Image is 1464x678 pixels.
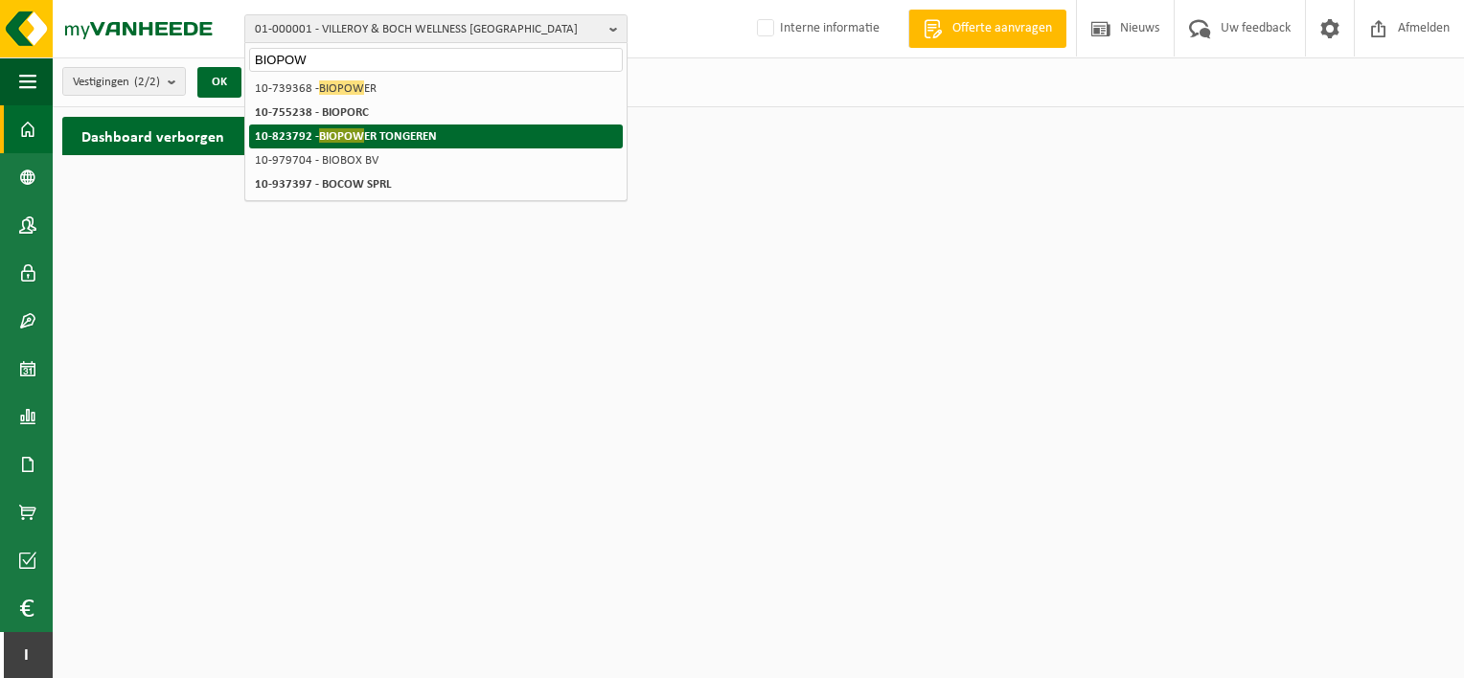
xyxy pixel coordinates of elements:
li: 10-979704 - BIOBOX BV [249,148,623,172]
count: (2/2) [134,76,160,88]
span: Vestigingen [73,68,160,97]
span: 01-000001 - VILLEROY & BOCH WELLNESS [GEOGRAPHIC_DATA] [255,15,602,44]
span: BIOPOW [319,80,364,95]
strong: 10-755238 - BIOPORC [255,106,369,119]
button: OK [197,67,241,98]
h2: Dashboard verborgen [62,117,243,154]
input: Zoeken naar gekoppelde vestigingen [249,48,623,72]
button: Vestigingen(2/2) [62,67,186,96]
label: Interne informatie [753,14,880,43]
span: Offerte aanvragen [948,19,1057,38]
strong: 10-823792 - ER TONGEREN [255,128,437,143]
span: BIOPOW [319,128,364,143]
li: 10-739368 - ER [249,77,623,101]
button: 01-000001 - VILLEROY & BOCH WELLNESS [GEOGRAPHIC_DATA] [244,14,628,43]
strong: 10-937397 - BOCOW SPRL [255,178,392,191]
a: Offerte aanvragen [908,10,1066,48]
